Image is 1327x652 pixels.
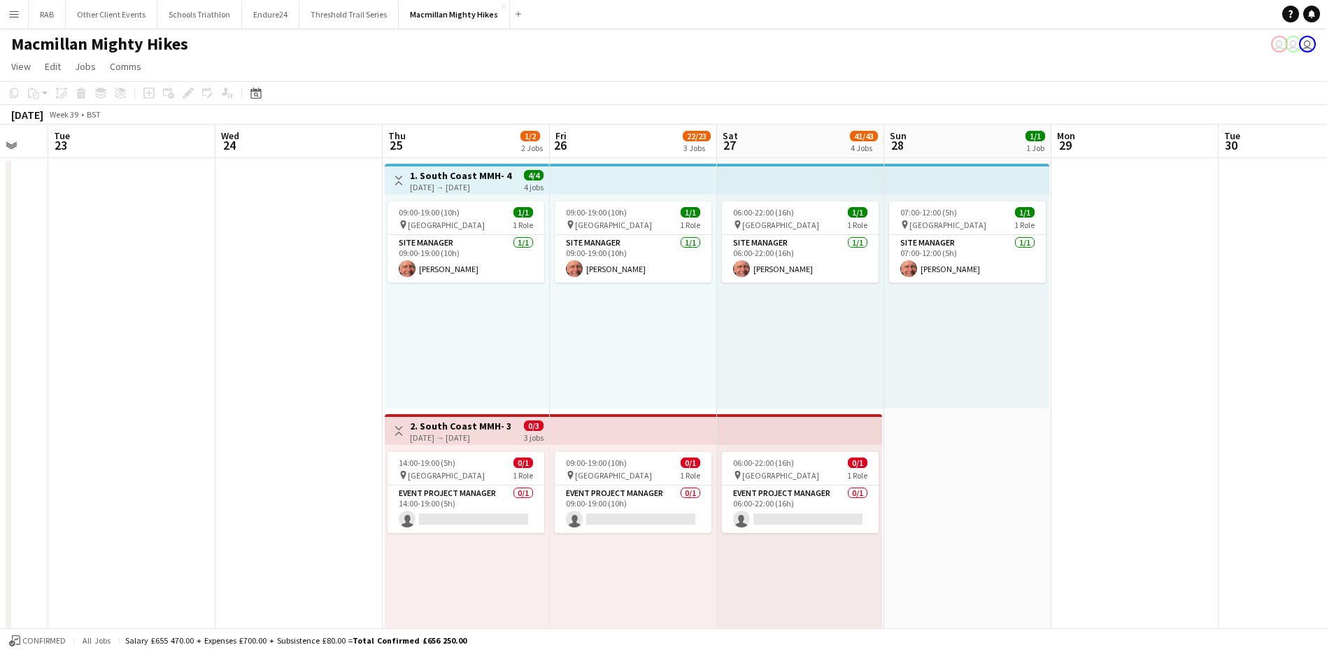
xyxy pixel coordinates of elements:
div: Salary £655 470.00 + Expenses £700.00 + Subsistence £80.00 = [125,635,467,646]
app-user-avatar: Liz Sutton [1271,36,1288,52]
span: Edit [45,60,61,73]
button: Other Client Events [66,1,157,28]
span: View [11,60,31,73]
button: Macmillan Mighty Hikes [399,1,510,28]
div: BST [87,109,101,120]
app-user-avatar: Liz Sutton [1285,36,1302,52]
span: All jobs [80,635,113,646]
span: Total Confirmed £656 250.00 [353,635,467,646]
span: Jobs [75,60,96,73]
a: Comms [104,57,147,76]
span: Week 39 [46,109,81,120]
a: Edit [39,57,66,76]
span: Confirmed [22,636,66,646]
button: Schools Triathlon [157,1,242,28]
span: Comms [110,60,141,73]
button: Threshold Trail Series [299,1,399,28]
a: View [6,57,36,76]
h1: Macmillan Mighty Hikes [11,34,188,55]
div: [DATE] [11,108,43,122]
button: Endure24 [242,1,299,28]
button: Confirmed [7,633,68,649]
app-user-avatar: Liz Sutton [1299,36,1316,52]
a: Jobs [69,57,101,76]
button: RAB [29,1,66,28]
